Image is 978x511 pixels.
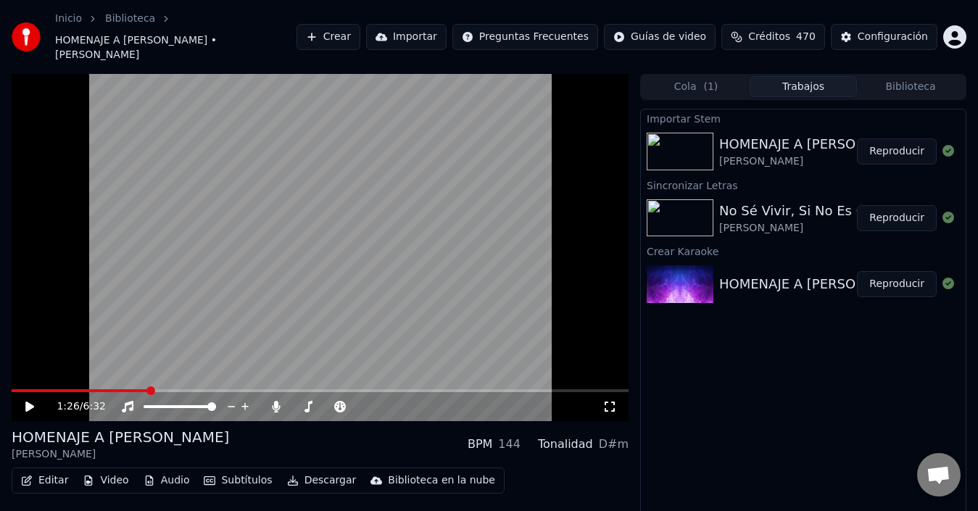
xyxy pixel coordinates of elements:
div: HOMENAJE A [PERSON_NAME] [12,427,229,447]
div: Chat abierto [917,453,961,497]
div: Configuración [858,30,928,44]
span: ( 1 ) [703,80,718,94]
div: / [57,399,91,414]
div: Sincronizar Letras [641,176,966,194]
button: Subtítulos [198,470,278,491]
div: 144 [498,436,521,453]
button: Descargar [281,470,362,491]
button: Créditos470 [721,24,825,50]
button: Editar [15,470,74,491]
span: Créditos [748,30,790,44]
a: Biblioteca [105,12,155,26]
button: Reproducir [857,205,937,231]
button: Configuración [831,24,937,50]
button: Video [77,470,134,491]
button: Preguntas Frecuentes [452,24,598,50]
button: Biblioteca [857,76,964,97]
div: Importar Stem [641,109,966,127]
span: 6:32 [83,399,106,414]
button: Audio [138,470,196,491]
div: No Sé Vivir, Si No Es Contigo [719,201,906,221]
div: [PERSON_NAME] [12,447,229,462]
div: HOMENAJE A [PERSON_NAME] [719,134,915,154]
button: Crear [297,24,360,50]
div: Tonalidad [538,436,593,453]
button: Reproducir [857,271,937,297]
span: 470 [796,30,816,44]
span: 1:26 [57,399,79,414]
span: HOMENAJE A [PERSON_NAME] • [PERSON_NAME] [55,33,297,62]
nav: breadcrumb [55,12,297,62]
button: Reproducir [857,138,937,165]
button: Importar [366,24,447,50]
button: Cola [642,76,750,97]
button: Guías de video [604,24,716,50]
div: Crear Karaoke [641,242,966,259]
button: Trabajos [750,76,857,97]
div: D#m [599,436,629,453]
a: Inicio [55,12,82,26]
img: youka [12,22,41,51]
div: [PERSON_NAME] [719,221,906,236]
div: Biblioteca en la nube [388,473,495,488]
div: [PERSON_NAME] [719,154,915,169]
div: BPM [468,436,492,453]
